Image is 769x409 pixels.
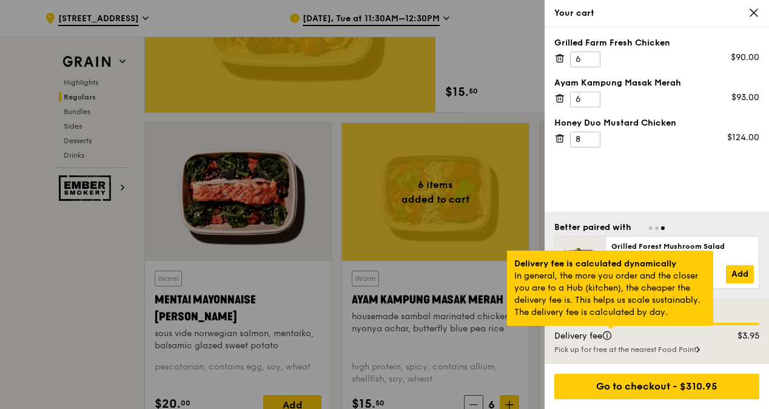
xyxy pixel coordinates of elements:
span: Go to slide 2 [655,226,659,230]
span: Go to slide 1 [649,226,653,230]
div: $90.00 [731,52,759,64]
div: Ayam Kampung Masak Merah [554,77,759,89]
div: Your cart [554,7,759,19]
div: Go to checkout - $310.95 [554,374,759,399]
span: Go to slide 3 [661,226,665,230]
a: Add [726,265,754,283]
div: In general, the more you order and the closer you are to a Hub (kitchen), the cheaper the deliver... [507,251,713,326]
div: Grilled Farm Fresh Chicken [554,37,759,49]
div: $124.00 [727,132,759,144]
div: Pick up for free at the nearest Food Point [554,345,759,354]
div: $93.00 [731,92,759,104]
div: Grilled Forest Mushroom Salad [611,242,754,251]
div: Better paired with [554,221,631,234]
strong: Delivery fee is calculated dynamically [514,259,676,269]
div: $3.95 [712,330,767,342]
div: Honey Duo Mustard Chicken [554,117,759,129]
